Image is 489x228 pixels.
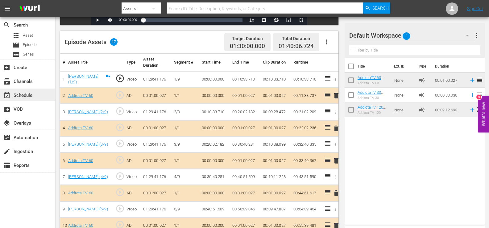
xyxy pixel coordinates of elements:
[291,120,321,136] td: 00:22:02.236
[3,21,10,29] span: Search
[279,34,314,43] div: Total Duration
[115,123,125,132] span: play_circle_outline
[291,71,321,88] td: 00:10:33.710
[291,136,321,153] td: 00:32:40.335
[260,169,291,185] td: 00:10:11.228
[68,110,108,114] a: [PERSON_NAME] (2/9)
[418,106,425,114] span: Ad
[260,120,291,136] td: 00:01:00.027
[64,38,118,46] div: Episode Assets
[358,90,383,99] a: AddictaTV 30 Seconds
[115,74,125,83] span: play_circle_outline
[141,54,171,71] th: Asset Duration
[476,94,481,99] div: 3
[172,169,199,185] td: 4/9
[433,73,466,88] td: 00:01:00.027
[124,54,141,71] th: Type
[199,71,230,88] td: 00:00:00.000
[270,15,283,25] button: Jump To Time
[260,153,291,169] td: 00:01:00.027
[68,174,108,179] a: [PERSON_NAME] (4/9)
[260,185,291,201] td: 00:01:00.027
[363,2,390,14] button: Search
[433,88,466,102] td: 00:00:30.030
[172,201,199,218] td: 5/9
[68,207,108,211] a: [PERSON_NAME] (5/9)
[260,88,291,104] td: 00:01:00.027
[124,104,141,120] td: Video
[358,75,383,85] a: AddictaTV 60 Seconds
[12,41,20,49] span: Episode
[199,104,230,120] td: 00:10:33.710
[478,96,489,132] button: Open Feedback Widget
[433,102,466,117] td: 00:02:12.693
[23,32,33,39] span: Asset
[141,120,171,136] td: 00:01:00.027
[392,88,416,102] td: None
[3,78,10,85] span: Channels
[291,88,321,104] td: 00:11:33.737
[333,91,340,100] button: delete
[60,54,66,71] th: #
[141,201,171,218] td: 01:29:41.176
[291,153,321,169] td: 00:33:40.362
[3,148,10,155] span: Ingestion
[115,204,125,213] span: play_circle_outline
[141,104,171,120] td: 01:29:41.176
[68,158,93,163] a: Addicta TV 60
[68,142,108,147] a: [PERSON_NAME] (3/9)
[141,153,171,169] td: 00:01:00.027
[3,162,10,169] span: Reports
[172,185,199,201] td: 1/1
[199,88,230,104] td: 00:00:00.000
[115,155,125,164] span: play_circle_outline
[230,120,260,136] td: 00:01:00.027
[358,81,389,85] div: Addicta TV 60
[172,71,199,88] td: 1/9
[467,6,483,11] a: Sign Out
[91,15,104,25] button: Play
[291,169,321,185] td: 00:43:51.590
[60,185,66,201] td: 8
[141,136,171,153] td: 01:29:41.176
[418,77,425,84] span: Ad
[199,54,230,71] th: Start Time
[3,64,10,71] span: Create
[124,120,141,136] td: AD
[230,201,260,218] td: 00:50:39.346
[199,201,230,218] td: 00:40:51.509
[3,134,10,141] span: Automation
[230,88,260,104] td: 00:01:00.027
[23,51,34,57] span: Series
[141,169,171,185] td: 01:29:41.176
[4,5,11,12] span: menu
[124,153,141,169] td: AD
[68,223,93,228] a: Addicta TV 60
[283,15,295,25] button: Picture-in-Picture
[295,15,307,25] button: Fullscreen
[199,185,230,201] td: 00:00:00.000
[115,172,125,181] span: play_circle_outline
[15,2,44,16] img: ans4CAIJ8jUAAAAAAAAAAAAAAAAAAAAAAAAgQb4GAAAAAAAAAAAAAAAAAAAAAAAAJMjXAAAAAAAAAAAAAAAAAAAAAAAAgAT5G...
[3,106,10,113] span: VOD
[246,15,258,25] button: Playback Rate
[60,120,66,136] td: 4
[68,126,93,130] a: Addicta TV 60
[199,136,230,153] td: 00:20:02.182
[260,136,291,153] td: 00:10:38.099
[476,91,483,98] span: reorder
[60,104,66,120] td: 3
[172,136,199,153] td: 3/9
[291,201,321,218] td: 00:54:39.454
[358,58,391,75] th: Title
[68,191,93,195] a: Addicta TV 60
[12,32,20,39] span: Asset
[68,74,98,85] a: [PERSON_NAME] (1/9)
[476,76,483,84] span: reorder
[333,189,340,197] span: delete
[431,58,468,75] th: Duration
[333,125,340,132] span: delete
[124,201,141,218] td: Video
[291,104,321,120] td: 00:21:02.209
[199,169,230,185] td: 00:30:40.281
